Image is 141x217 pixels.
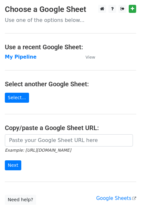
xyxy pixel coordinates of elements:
input: Next [5,160,21,170]
a: Select... [5,93,29,103]
h4: Copy/paste a Google Sheet URL: [5,124,136,132]
a: View [79,54,95,60]
h4: Select another Google Sheet: [5,80,136,88]
h4: Use a recent Google Sheet: [5,43,136,51]
a: My Pipeline [5,54,36,60]
small: Example: [URL][DOMAIN_NAME] [5,148,71,153]
h3: Choose a Google Sheet [5,5,136,14]
input: Paste your Google Sheet URL here [5,134,133,146]
p: Use one of the options below... [5,17,136,24]
a: Need help? [5,195,36,205]
small: View [86,55,95,60]
a: Google Sheets [96,195,136,201]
